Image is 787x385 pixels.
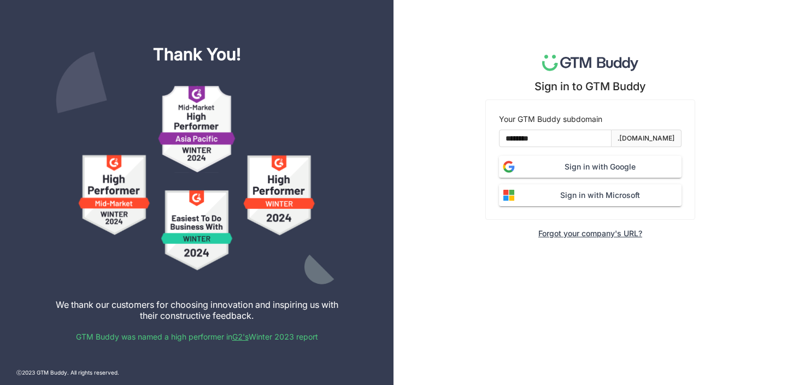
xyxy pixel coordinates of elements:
button: Sign in with Microsoft [499,184,682,206]
button: Sign in with Google [499,156,682,178]
img: microsoft.svg [499,185,519,205]
div: .[DOMAIN_NAME] [618,133,675,144]
span: Sign in with Microsoft [519,189,682,201]
a: G2's [232,332,249,341]
img: logo [542,55,639,71]
img: google_logo.png [499,157,519,177]
div: Sign in to GTM Buddy [535,80,646,93]
div: Your GTM Buddy subdomain [499,113,682,125]
span: Sign in with Google [519,161,682,173]
div: Forgot your company's URL? [538,229,642,238]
